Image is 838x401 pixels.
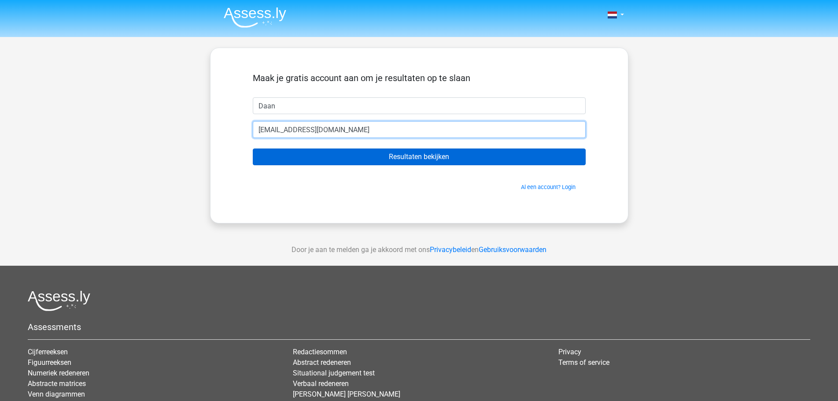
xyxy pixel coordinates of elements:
a: Numeriek redeneren [28,369,89,377]
a: Venn diagrammen [28,390,85,398]
input: Voornaam [253,97,586,114]
a: Privacy [558,348,581,356]
input: Email [253,121,586,138]
a: Redactiesommen [293,348,347,356]
a: Privacybeleid [430,245,471,254]
a: Gebruiksvoorwaarden [479,245,546,254]
a: Al een account? Login [521,184,576,190]
a: Situational judgement test [293,369,375,377]
a: Figuurreeksen [28,358,71,367]
a: Terms of service [558,358,609,367]
img: Assessly logo [28,290,90,311]
h5: Assessments [28,322,810,332]
a: Cijferreeksen [28,348,68,356]
a: Verbaal redeneren [293,379,349,388]
a: [PERSON_NAME] [PERSON_NAME] [293,390,400,398]
input: Resultaten bekijken [253,149,586,165]
h5: Maak je gratis account aan om je resultaten op te slaan [253,73,586,83]
a: Abstracte matrices [28,379,86,388]
a: Abstract redeneren [293,358,351,367]
img: Assessly [224,7,286,28]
